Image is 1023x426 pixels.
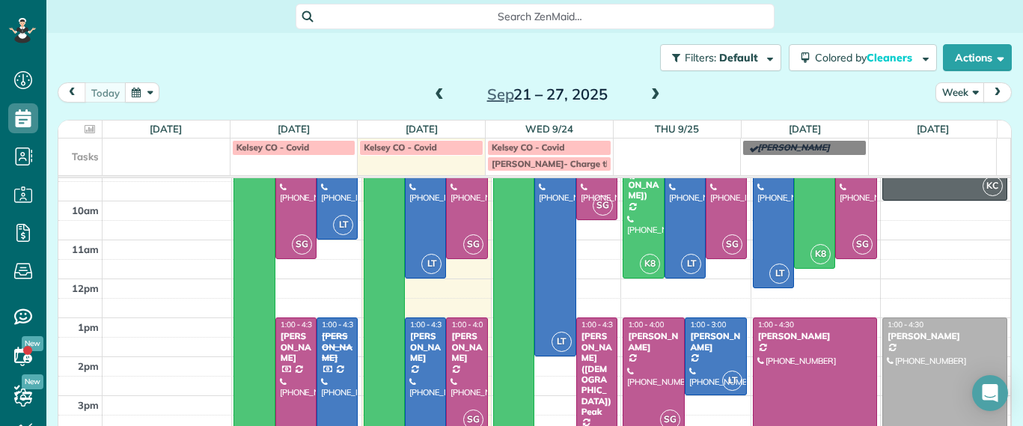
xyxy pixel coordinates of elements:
[887,331,1003,341] div: [PERSON_NAME]
[655,123,699,135] a: Thu 9/25
[627,331,680,353] div: [PERSON_NAME]
[758,320,794,329] span: 1:00 - 4:30
[581,331,613,417] div: [PERSON_NAME] ([DEMOGRAPHIC_DATA]) Peak
[78,360,99,372] span: 2pm
[983,176,1003,196] span: KC
[719,51,759,64] span: Default
[867,51,914,64] span: Cleaners
[769,264,790,284] span: LT
[593,195,613,216] span: SG
[972,375,1008,411] div: Open Intercom Messenger
[581,320,617,329] span: 1:00 - 4:30
[85,82,126,103] button: today
[364,142,437,153] span: Kelsey CO - Covid
[689,331,742,353] div: [PERSON_NAME]
[451,320,487,329] span: 1:00 - 4:00
[681,254,701,274] span: LT
[150,123,182,135] a: [DATE]
[983,82,1012,103] button: next
[815,51,917,64] span: Colored by
[321,331,353,363] div: [PERSON_NAME]
[410,320,446,329] span: 1:00 - 4:30
[406,123,438,135] a: [DATE]
[487,85,514,103] span: Sep
[789,44,937,71] button: Colored byCleaners
[421,254,442,274] span: LT
[72,243,99,255] span: 11am
[492,158,648,169] span: [PERSON_NAME]- Charge the new Cc
[852,234,873,255] span: SG
[917,123,949,135] a: [DATE]
[810,244,831,264] span: K8
[280,331,312,363] div: [PERSON_NAME]
[757,331,873,341] div: [PERSON_NAME]
[236,142,310,153] span: Kelsey CO - Covid
[78,321,99,333] span: 1pm
[685,51,716,64] span: Filters:
[409,331,442,363] div: [PERSON_NAME]
[690,320,726,329] span: 1:00 - 3:00
[722,371,742,391] span: LT
[463,234,483,255] span: SG
[628,320,664,329] span: 1:00 - 4:00
[454,86,641,103] h2: 21 – 27, 2025
[72,282,99,294] span: 12pm
[451,331,483,363] div: [PERSON_NAME]
[640,254,660,274] span: K8
[58,82,86,103] button: prev
[722,234,742,255] span: SG
[789,123,821,135] a: [DATE]
[660,44,781,71] button: Filters: Default
[278,123,310,135] a: [DATE]
[653,44,781,71] a: Filters: Default
[935,82,985,103] button: Week
[757,142,830,153] span: [PERSON_NAME]
[72,204,99,216] span: 10am
[292,234,312,255] span: SG
[888,320,923,329] span: 1:00 - 4:30
[943,44,1012,71] button: Actions
[78,399,99,411] span: 3pm
[492,142,565,153] span: Kelsey CO - Covid
[322,320,358,329] span: 1:00 - 4:30
[333,215,353,235] span: LT
[281,320,317,329] span: 1:00 - 4:30
[525,123,573,135] a: Wed 9/24
[552,332,572,352] span: LT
